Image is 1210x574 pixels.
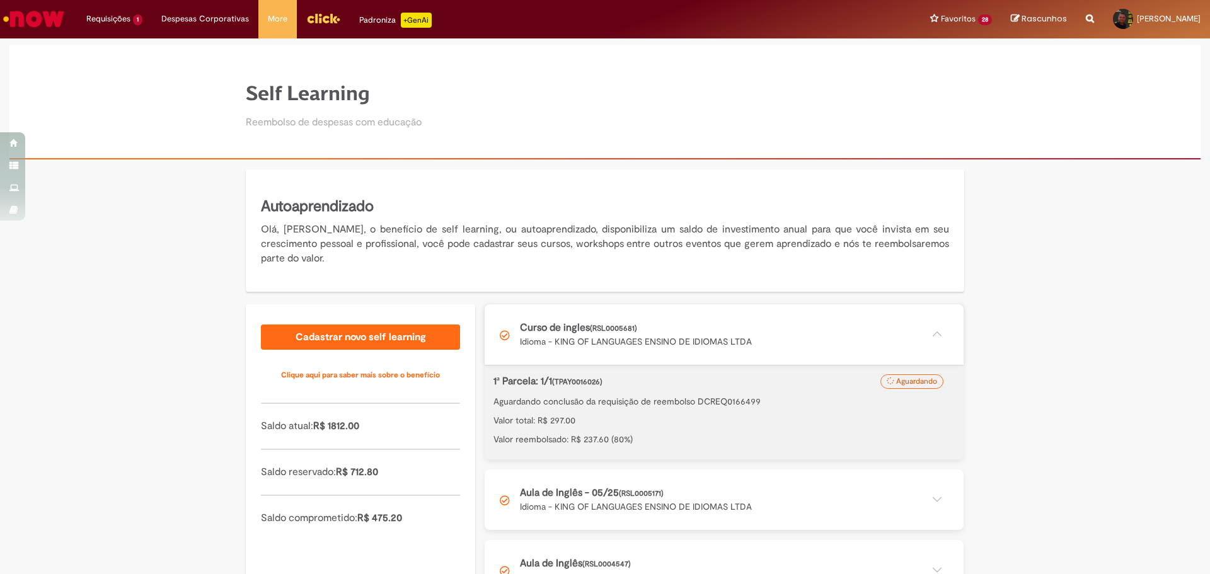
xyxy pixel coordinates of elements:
span: Requisições [86,13,130,25]
a: Clique aqui para saber mais sobre o benefício [261,362,460,387]
span: 1 [133,14,142,25]
div: Padroniza [359,13,432,28]
a: Rascunhos [1011,13,1067,25]
p: Valor reembolsado: R$ 237.60 (80%) [493,433,955,445]
span: More [268,13,287,25]
img: ServiceNow [1,6,66,32]
span: Favoritos [941,13,976,25]
h2: Reembolso de despesas com educação [246,117,422,129]
a: Cadastrar novo self learning [261,324,460,350]
span: R$ 712.80 [336,466,378,478]
h5: Autoaprendizado [261,196,949,217]
span: [PERSON_NAME] [1137,13,1201,24]
p: Olá, [PERSON_NAME], o benefício de self learning, ou autoaprendizado, disponibiliza um saldo de i... [261,222,949,266]
p: Aguardando conclusão da requisição de reembolso DCREQ0166499 [493,395,955,408]
p: Valor total: R$ 297.00 [493,414,955,427]
span: Despesas Corporativas [161,13,249,25]
span: (TPAY0016026) [552,377,602,387]
span: 28 [978,14,992,25]
p: 1ª Parcela: 1/1 [493,374,889,389]
h1: Self Learning [246,83,422,105]
p: Saldo reservado: [261,465,460,479]
span: Aguardando [896,376,937,386]
span: Rascunhos [1022,13,1067,25]
p: Saldo comprometido: [261,511,460,525]
p: +GenAi [401,13,432,28]
img: click_logo_yellow_360x200.png [306,9,340,28]
span: R$ 475.20 [357,512,402,524]
span: R$ 1812.00 [313,420,359,432]
p: Saldo atual: [261,419,460,433]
